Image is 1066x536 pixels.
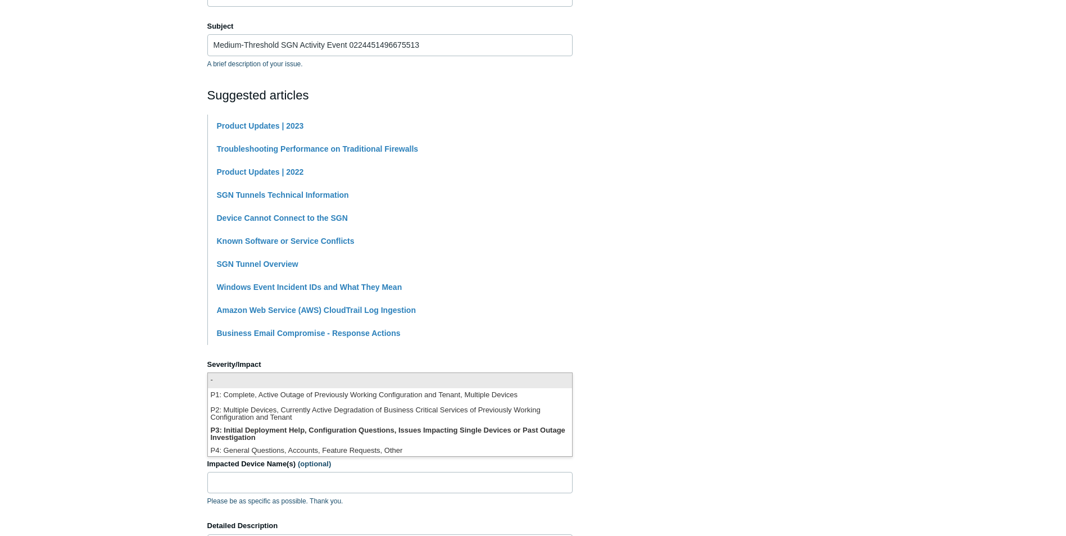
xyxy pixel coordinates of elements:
[207,59,573,69] p: A brief description of your issue.
[207,520,573,532] label: Detailed Description
[208,403,572,424] li: P2: Multiple Devices, Currently Active Degradation of Business Critical Services of Previously Wo...
[298,460,331,468] span: (optional)
[207,86,573,105] h2: Suggested articles
[217,329,401,338] a: Business Email Compromise - Response Actions
[207,21,573,32] label: Subject
[217,306,416,315] a: Amazon Web Service (AWS) CloudTrail Log Ingestion
[217,260,298,269] a: SGN Tunnel Overview
[217,237,355,246] a: Known Software or Service Conflicts
[217,167,304,176] a: Product Updates | 2022
[217,121,304,130] a: Product Updates | 2023
[217,190,349,199] a: SGN Tunnels Technical Information
[207,359,573,370] label: Severity/Impact
[208,424,572,444] li: P3: Initial Deployment Help, Configuration Questions, Issues Impacting Single Devices or Past Out...
[207,496,573,506] p: Please be as specific as possible. Thank you.
[208,444,572,459] li: P4: General Questions, Accounts, Feature Requests, Other
[217,283,402,292] a: Windows Event Incident IDs and What They Mean
[208,388,572,403] li: P1: Complete, Active Outage of Previously Working Configuration and Tenant, Multiple Devices
[207,458,573,470] label: Impacted Device Name(s)
[217,214,348,222] a: Device Cannot Connect to the SGN
[208,373,572,388] li: -
[217,144,419,153] a: Troubleshooting Performance on Traditional Firewalls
